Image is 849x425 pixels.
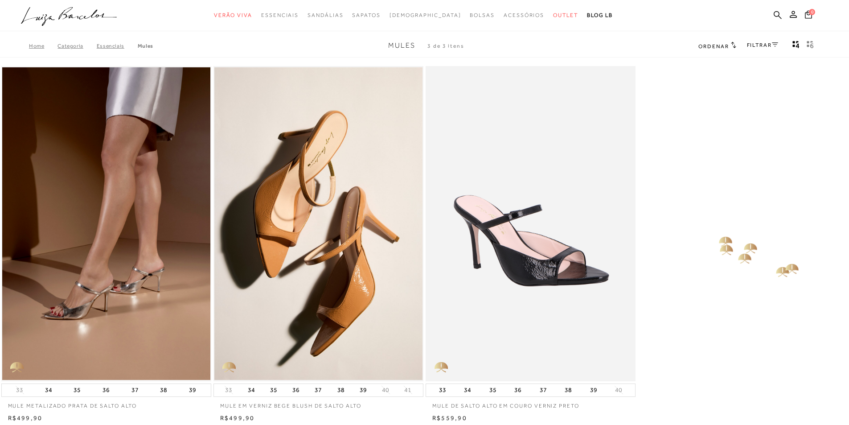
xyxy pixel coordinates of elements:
a: Home [29,43,57,49]
button: 37 [312,384,324,396]
button: 38 [157,384,170,396]
a: MULE DE SALTO ALTO EM COURO VERNIZ PRETO [426,397,636,410]
a: FILTRAR [747,42,778,48]
button: 36 [512,384,524,396]
a: noSubCategoriesText [352,7,380,24]
button: 35 [71,384,83,396]
a: noSubCategoriesText [214,7,252,24]
button: 34 [461,384,474,396]
a: noSubCategoriesText [553,7,578,24]
button: 36 [100,384,112,396]
button: 35 [267,384,280,396]
span: 0 [809,9,815,15]
a: MULE METALIZADO PRATA DE SALTO ALTO [1,397,211,410]
span: Mules [388,41,415,50]
button: 34 [245,384,258,396]
a: MULE EM VERNIZ BEGE BLUSH DE SALTO ALTO [213,397,423,410]
a: MULE METALIZADO PRATA DE SALTO ALTO MULE METALIZADO PRATA DE SALTO ALTO [2,67,210,380]
button: 0 [802,10,815,22]
button: 38 [335,384,347,396]
button: 33 [222,386,235,394]
button: 39 [587,384,600,396]
button: 36 [290,384,302,396]
button: Mostrar 4 produtos por linha [790,40,802,52]
a: noSubCategoriesText [470,7,495,24]
a: noSubCategoriesText [390,7,461,24]
button: 33 [13,386,26,394]
a: Mules [138,43,153,49]
button: 40 [379,386,392,394]
span: Bolsas [470,12,495,18]
button: 34 [42,384,55,396]
button: 37 [129,384,141,396]
button: 33 [436,384,449,396]
img: golden_caliandra_v6.png [213,355,245,381]
button: gridText6Desc [804,40,816,52]
span: BLOG LB [587,12,613,18]
img: MULE DE SALTO ALTO EM COURO VERNIZ PRETO [427,67,635,380]
a: Categoria [57,43,96,49]
span: R$499,90 [8,414,43,421]
img: MULE METALIZADO PRATA DE SALTO ALTO [2,67,210,380]
span: Ordenar [698,43,729,50]
a: noSubCategoriesText [504,7,544,24]
span: Acessórios [504,12,544,18]
button: 40 [612,386,625,394]
a: BLOG LB [587,7,613,24]
img: golden_caliandra_v6.png [426,355,457,381]
span: Outlet [553,12,578,18]
a: MULE EM VERNIZ BEGE BLUSH DE SALTO ALTO MULE EM VERNIZ BEGE BLUSH DE SALTO ALTO [214,67,422,380]
span: 3 de 3 itens [427,43,464,49]
button: 39 [186,384,199,396]
span: Essenciais [261,12,299,18]
span: Sandálias [308,12,343,18]
span: Sapatos [352,12,380,18]
img: MULE EM VERNIZ BEGE BLUSH DE SALTO ALTO [214,67,422,380]
span: R$499,90 [220,414,255,421]
a: MULE DE SALTO ALTO EM COURO VERNIZ PRETO MULE DE SALTO ALTO EM COURO VERNIZ PRETO [427,67,635,380]
button: 35 [487,384,499,396]
span: R$559,90 [432,414,467,421]
button: 41 [402,386,414,394]
button: 37 [537,384,550,396]
a: Essenciais [97,43,138,49]
span: [DEMOGRAPHIC_DATA] [390,12,461,18]
button: 38 [562,384,574,396]
span: Verão Viva [214,12,252,18]
a: noSubCategoriesText [308,7,343,24]
button: 39 [357,384,369,396]
a: noSubCategoriesText [261,7,299,24]
img: golden_caliandra_v6.png [1,355,33,381]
